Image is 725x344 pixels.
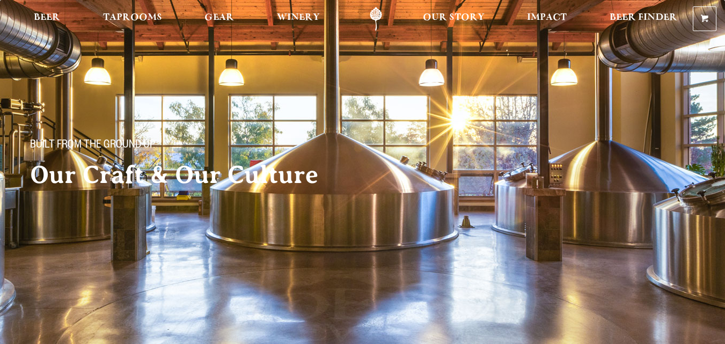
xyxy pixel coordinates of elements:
a: Beer Finder [603,7,684,31]
span: Winery [277,13,320,22]
span: Our Story [423,13,485,22]
span: Taprooms [103,13,162,22]
a: Taprooms [96,7,169,31]
a: Winery [270,7,327,31]
span: Gear [204,13,234,22]
span: Beer [34,13,60,22]
a: Our Story [416,7,492,31]
h2: Our Craft & Our Culture [30,162,365,188]
a: Odell Home [356,7,396,31]
a: Gear [197,7,241,31]
a: Impact [520,7,574,31]
a: Beer [27,7,67,31]
span: Built From The Ground Up [30,139,155,153]
span: Beer Finder [610,13,677,22]
span: Impact [527,13,567,22]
